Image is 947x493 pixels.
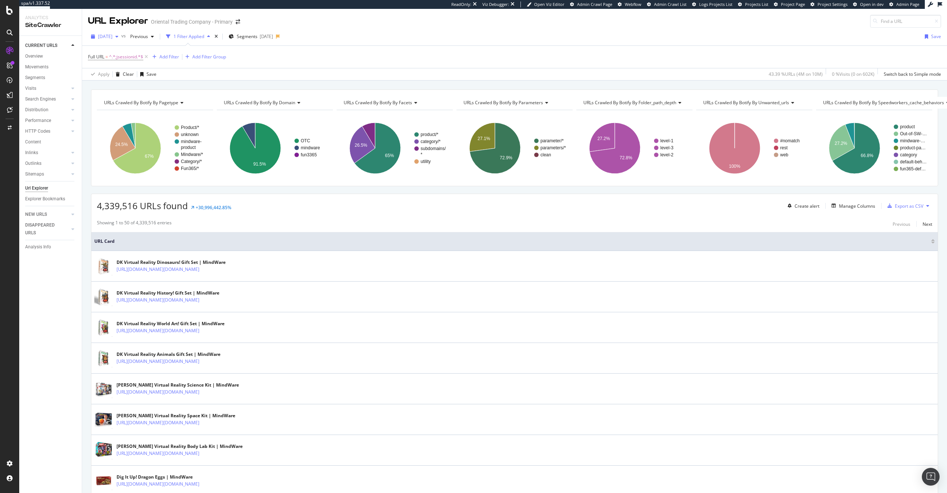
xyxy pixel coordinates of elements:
text: mindware- [181,139,202,144]
span: Open in dev [860,1,884,7]
span: = [105,54,108,60]
a: Analysis Info [25,243,77,251]
button: Manage Columns [829,201,875,210]
text: product/* [421,132,438,137]
text: OTC [301,138,310,143]
text: subdomains/ [421,146,446,151]
button: Apply [88,68,109,80]
a: [URL][DOMAIN_NAME][DOMAIN_NAME] [117,266,199,273]
div: Save [931,33,941,40]
text: level-2 [660,152,674,157]
a: [URL][DOMAIN_NAME][DOMAIN_NAME] [117,296,199,304]
div: HTTP Codes [25,127,50,135]
text: fun3365 [301,152,317,157]
h4: URLs Crawled By Botify By unwanted_urls [702,97,806,109]
span: URL Card [94,238,929,245]
text: 91.5% [253,161,266,167]
div: Showing 1 to 50 of 4,339,516 entries [97,220,172,228]
span: URLs Crawled By Botify By parameters [464,99,543,106]
span: 2025 Aug. 22nd [98,33,112,40]
svg: A chart. [217,116,333,180]
span: URLs Crawled By Botify By folder_path_depth [583,99,676,106]
a: [URL][DOMAIN_NAME][DOMAIN_NAME] [117,358,199,365]
text: category [900,152,917,157]
a: HTTP Codes [25,127,69,135]
text: product-pa… [900,145,926,150]
text: 26.5% [355,143,367,148]
div: DK Virtual Reality History! Gift Set | MindWare [117,290,232,296]
div: A chart. [456,116,573,180]
text: #nomatch [780,138,800,143]
div: Url Explorer [25,184,48,192]
div: Create alert [795,203,819,209]
div: Sitemaps [25,170,44,178]
span: URLs Crawled By Botify By unwanted_urls [703,99,789,106]
text: product [900,124,915,129]
span: Project Page [781,1,805,7]
div: 0 % Visits ( 0 on 602K ) [832,71,874,77]
text: level-3 [660,145,674,150]
span: Webflow [625,1,641,7]
button: Add Filter [149,52,179,61]
img: main image [94,410,113,429]
div: Performance [25,117,51,125]
text: web [780,152,788,157]
text: Fun365/* [181,166,199,171]
a: [URL][DOMAIN_NAME][DOMAIN_NAME] [117,388,199,396]
text: Out-of-SW-… [900,131,927,136]
text: 27.1% [478,136,490,141]
div: Add Filter [159,54,179,60]
div: DK Virtual Reality Animals Gift Set | MindWare [117,351,232,358]
text: 100% [729,164,740,169]
a: Explorer Bookmarks [25,195,77,203]
div: +30,996,442.85% [196,204,231,211]
text: 27.2% [835,141,847,146]
div: [PERSON_NAME] Virtual Reality Science Kit | MindWare [117,382,239,388]
div: Export as CSV [895,203,923,209]
span: Segments [237,33,257,40]
div: Previous [893,221,910,227]
div: DISAPPEARED URLS [25,221,63,237]
span: Full URL [88,54,104,60]
text: unknown [181,132,199,137]
text: mindware-… [900,138,925,143]
div: Overview [25,52,43,60]
div: Viz Debugger: [482,1,509,7]
text: Mindware/* [181,152,203,157]
a: Open Viz Editor [527,1,565,7]
a: Open in dev [853,1,884,7]
text: 72.9% [500,155,512,160]
text: rest [780,145,788,150]
text: fun365-def… [900,166,926,171]
a: Visits [25,85,69,92]
text: 66.8% [861,153,873,158]
div: URL Explorer [88,15,148,27]
a: Project Settings [810,1,847,7]
div: Apply [98,71,109,77]
text: 65% [385,153,394,158]
a: [URL][DOMAIN_NAME][DOMAIN_NAME] [117,450,199,457]
img: main image [94,257,113,275]
span: Admin Page [896,1,919,7]
span: ^.*;jsessionid.*$ [109,52,143,62]
svg: A chart. [696,116,812,180]
span: Previous [127,33,148,40]
div: Open Intercom Messenger [922,468,940,486]
div: Clear [123,71,134,77]
a: Inlinks [25,149,69,157]
text: 24.5% [115,142,128,147]
div: Inlinks [25,149,38,157]
text: category/* [421,139,441,144]
a: [URL][DOMAIN_NAME][DOMAIN_NAME] [117,419,199,426]
div: Switch back to Simple mode [884,71,941,77]
img: main image [94,441,113,459]
span: Admin Crawl Page [577,1,612,7]
span: vs [121,33,127,39]
text: level-1 [660,138,674,143]
svg: A chart. [816,116,932,180]
img: main image [94,472,113,490]
text: Product/* [181,125,199,130]
div: [PERSON_NAME] Virtual Reality Space Kit | MindWare [117,412,235,419]
div: Save [146,71,156,77]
